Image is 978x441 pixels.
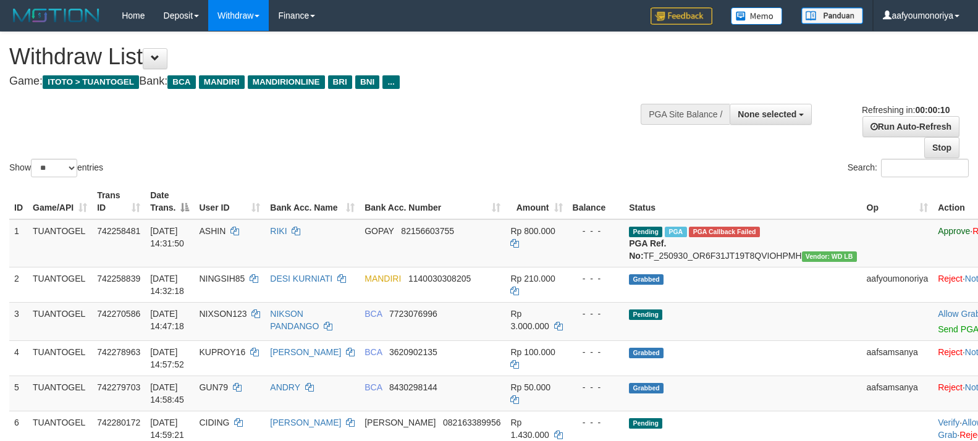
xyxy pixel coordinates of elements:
span: KUPROY16 [199,347,245,357]
th: Amount: activate to sort column ascending [505,184,567,219]
img: Feedback.jpg [651,7,712,25]
td: aafyoumonoriya [862,267,934,302]
span: PGA Error [689,227,759,237]
td: aafsamsanya [862,340,934,376]
span: 742258481 [97,226,140,236]
span: Pending [629,227,662,237]
span: BCA [365,309,382,319]
td: aafsamsanya [862,376,934,411]
th: Game/API: activate to sort column ascending [28,184,92,219]
span: Rp 800.000 [510,226,555,236]
div: - - - [573,346,620,358]
span: Refreshing in: [862,105,950,115]
a: Stop [924,137,959,158]
a: ANDRY [270,382,300,392]
span: NINGSIH85 [199,274,245,283]
span: 742258839 [97,274,140,283]
a: Reject [938,347,963,357]
span: Pending [629,418,662,429]
img: panduan.png [801,7,863,24]
img: Button%20Memo.svg [731,7,783,25]
a: Verify [938,418,959,427]
span: BCA [167,75,195,89]
strong: 00:00:10 [915,105,950,115]
th: Bank Acc. Number: activate to sort column ascending [360,184,505,219]
td: 3 [9,302,28,340]
select: Showentries [31,159,77,177]
span: [DATE] 14:57:52 [150,347,184,369]
td: 1 [9,219,28,267]
div: - - - [573,272,620,285]
a: RIKI [270,226,287,236]
h1: Withdraw List [9,44,639,69]
td: 2 [9,267,28,302]
span: 742270586 [97,309,140,319]
span: Vendor URL: https://dashboard.q2checkout.com/secure [802,251,857,262]
span: [DATE] 14:58:45 [150,382,184,405]
span: BCA [365,347,382,357]
td: TUANTOGEL [28,376,92,411]
span: BNI [355,75,379,89]
img: MOTION_logo.png [9,6,103,25]
b: PGA Ref. No: [629,238,666,261]
span: Rp 100.000 [510,347,555,357]
td: TUANTOGEL [28,302,92,340]
span: ITOTO > TUANTOGEL [43,75,139,89]
span: CIDING [199,418,229,427]
span: Rp 50.000 [510,382,550,392]
span: Rp 210.000 [510,274,555,283]
span: BRI [328,75,352,89]
td: TUANTOGEL [28,340,92,376]
span: MANDIRIONLINE [248,75,325,89]
th: Op: activate to sort column ascending [862,184,934,219]
span: Grabbed [629,274,664,285]
span: NIXSON123 [199,309,247,319]
span: Grabbed [629,383,664,393]
span: Marked by aafdream [665,227,686,237]
span: 742278963 [97,347,140,357]
div: - - - [573,308,620,320]
a: Send PGA [938,324,978,334]
span: None selected [738,109,796,119]
h4: Game: Bank: [9,75,639,88]
span: GUN79 [199,382,228,392]
div: PGA Site Balance / [641,104,730,125]
span: Grabbed [629,348,664,358]
th: Balance [568,184,625,219]
span: Copy 8430298144 to clipboard [389,382,437,392]
a: Run Auto-Refresh [862,116,959,137]
span: [DATE] 14:47:18 [150,309,184,331]
span: [PERSON_NAME] [365,418,436,427]
span: Copy 1140030308205 to clipboard [408,274,471,283]
td: 4 [9,340,28,376]
span: Copy 82156603755 to clipboard [401,226,454,236]
span: GOPAY [365,226,394,236]
div: - - - [573,416,620,429]
span: Copy 082163389956 to clipboard [443,418,500,427]
span: Pending [629,309,662,320]
span: 742280172 [97,418,140,427]
td: 5 [9,376,28,411]
th: Bank Acc. Name: activate to sort column ascending [265,184,360,219]
span: MANDIRI [365,274,401,283]
a: DESI KURNIATI [270,274,332,283]
span: [DATE] 14:32:18 [150,274,184,296]
th: ID [9,184,28,219]
a: Reject [938,382,963,392]
span: [DATE] 14:59:21 [150,418,184,440]
span: MANDIRI [199,75,245,89]
th: Trans ID: activate to sort column ascending [92,184,145,219]
span: [DATE] 14:31:50 [150,226,184,248]
span: BCA [365,382,382,392]
td: TF_250930_OR6F31JT19T8QVIOHPMH [624,219,861,267]
span: ASHIN [199,226,226,236]
label: Show entries [9,159,103,177]
span: Rp 1.430.000 [510,418,549,440]
span: 742279703 [97,382,140,392]
span: Copy 7723076996 to clipboard [389,309,437,319]
td: TUANTOGEL [28,219,92,267]
a: NIKSON PANDANGO [270,309,319,331]
span: ... [382,75,399,89]
a: [PERSON_NAME] [270,418,341,427]
input: Search: [881,159,969,177]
